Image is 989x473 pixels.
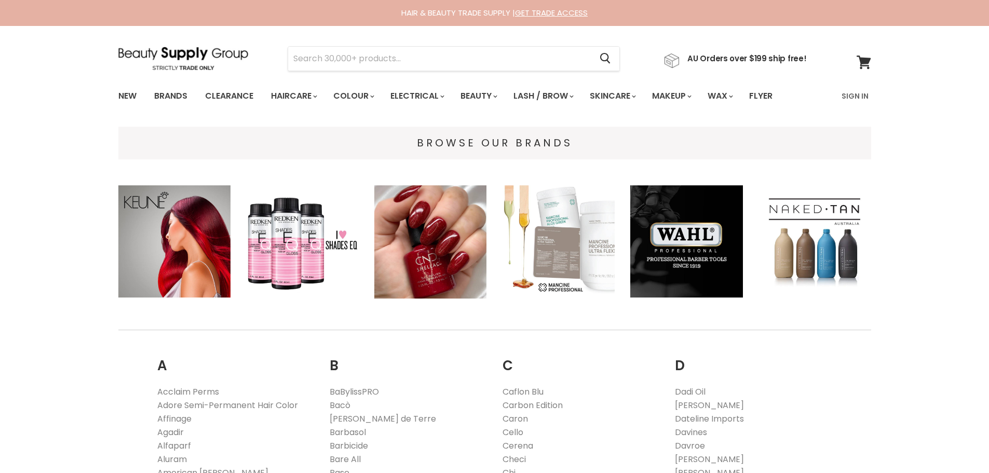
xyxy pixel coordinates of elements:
ul: Main menu [111,81,808,111]
a: Dateline Imports [675,413,744,425]
a: Bare All [330,453,361,465]
a: Flyer [741,85,780,107]
a: [PERSON_NAME] [675,453,744,465]
a: Adore Semi-Permanent Hair Color [157,399,298,411]
a: Barbicide [330,440,368,452]
a: Clearance [197,85,261,107]
a: Haircare [263,85,323,107]
a: GET TRADE ACCESS [515,7,588,18]
a: Cello [503,426,523,438]
a: BaBylissPRO [330,386,379,398]
form: Product [288,46,620,71]
input: Search [288,47,592,71]
a: Lash / Brow [506,85,580,107]
h4: BROWSE OUR BRANDS [118,137,871,149]
a: Agadir [157,426,184,438]
a: Beauty [453,85,504,107]
a: New [111,85,144,107]
a: Checi [503,453,526,465]
div: HAIR & BEAUTY TRADE SUPPLY | [105,8,884,18]
a: Wax [700,85,739,107]
iframe: Gorgias live chat messenger [937,424,979,463]
a: Aluram [157,453,187,465]
h2: A [157,342,315,376]
a: [PERSON_NAME] de Terre [330,413,436,425]
a: Davines [675,426,707,438]
a: Caflon Blu [503,386,544,398]
h2: B [330,342,487,376]
a: Affinage [157,413,192,425]
a: Alfaparf [157,440,191,452]
h2: C [503,342,660,376]
a: Barbasol [330,426,366,438]
a: Carbon Edition [503,399,563,411]
a: Caron [503,413,528,425]
a: [PERSON_NAME] [675,399,744,411]
a: Dadi Oil [675,386,706,398]
a: Skincare [582,85,642,107]
a: Electrical [383,85,451,107]
nav: Main [105,81,884,111]
a: Makeup [644,85,698,107]
a: Sign In [835,85,875,107]
button: Search [592,47,619,71]
a: Davroe [675,440,705,452]
a: Cerena [503,440,533,452]
h2: D [675,342,832,376]
a: Colour [326,85,381,107]
a: Bacò [330,399,350,411]
a: Brands [146,85,195,107]
a: Acclaim Perms [157,386,219,398]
